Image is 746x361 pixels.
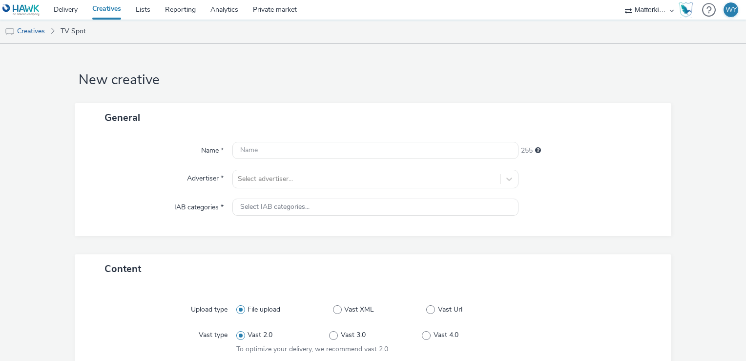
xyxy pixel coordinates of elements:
[104,262,141,275] span: Content
[183,170,228,183] label: Advertiser *
[2,4,40,16] img: undefined Logo
[197,142,228,156] label: Name *
[725,2,737,17] div: WY
[248,330,272,340] span: Vast 2.0
[438,305,462,315] span: Vast Url
[344,305,374,315] span: Vast XML
[195,326,231,340] label: Vast type
[5,27,15,37] img: tv
[104,111,140,124] span: General
[521,146,533,156] span: 255
[341,330,366,340] span: Vast 3.0
[56,20,91,43] a: TV Spot
[679,2,693,18] img: Hawk Academy
[535,146,541,156] div: Maximum 255 characters
[240,203,310,211] span: Select IAB categories...
[75,71,671,90] h1: New creative
[232,142,518,159] input: Name
[434,330,458,340] span: Vast 4.0
[187,301,231,315] label: Upload type
[248,305,280,315] span: File upload
[236,344,388,354] span: To optimize your delivery, we recommend vast 2.0
[679,2,697,18] a: Hawk Academy
[170,199,228,212] label: IAB categories *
